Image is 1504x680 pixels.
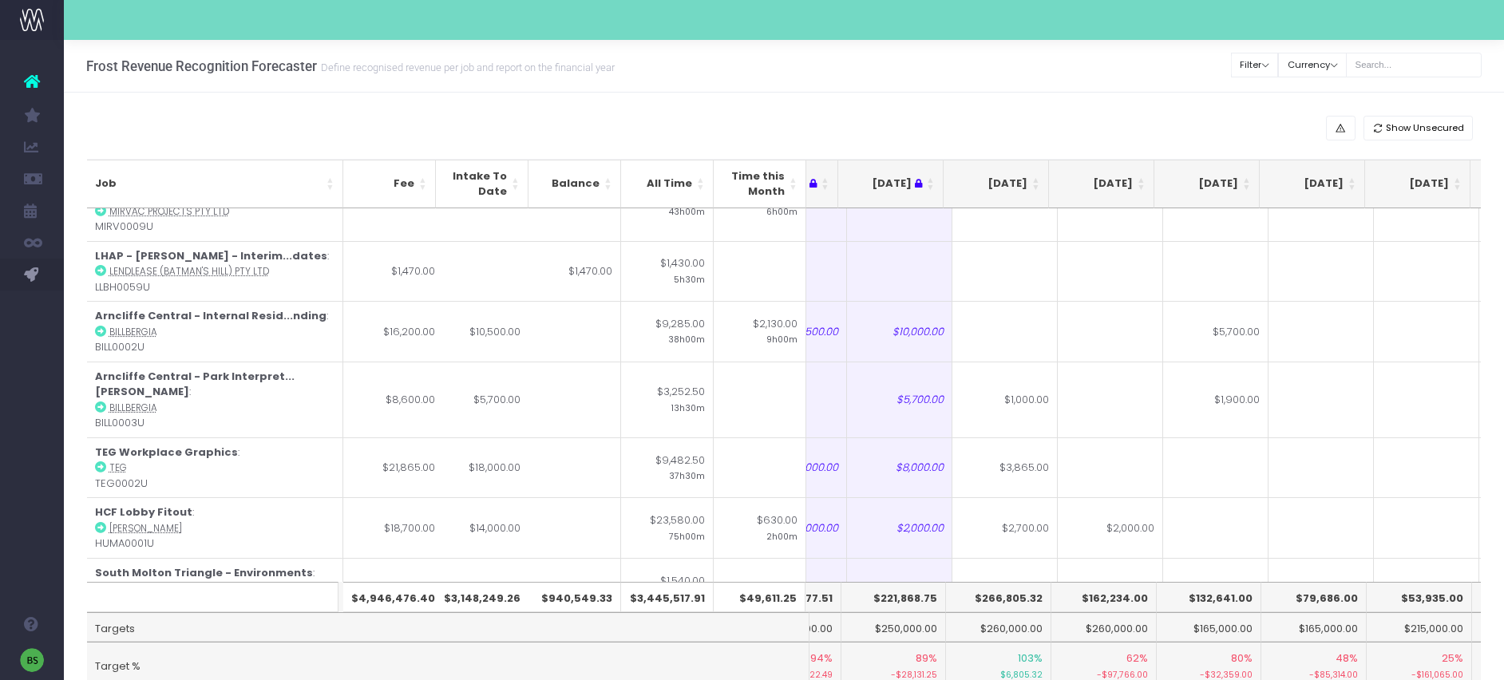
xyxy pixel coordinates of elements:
[1051,612,1157,642] td: $260,000.00
[87,612,810,642] td: Targets
[87,241,343,302] td: : LLBH0059U
[20,648,44,672] img: images/default_profile_image.png
[621,497,714,558] td: $23,580.00
[95,248,327,263] strong: LHAP - [PERSON_NAME] - Interim...dates
[95,504,192,520] strong: HCF Lobby Fitout
[1363,116,1474,140] button: Show Unsecured
[847,497,952,558] td: $2,000.00
[1336,650,1358,666] span: 48%
[621,582,714,612] th: $3,445,517.91
[669,468,705,482] small: 37h30m
[946,612,1051,642] td: $260,000.00
[528,160,621,208] th: Balance: activate to sort column ascending
[841,612,947,642] td: $250,000.00
[1261,582,1367,612] th: $79,686.00
[343,160,436,208] th: Fee: activate to sort column ascending
[1367,612,1472,642] td: $215,000.00
[714,301,806,362] td: $2,130.00
[669,204,705,218] small: 43h00m
[621,160,714,208] th: All Time: activate to sort column ascending
[838,160,944,208] th: Sep 25 : activate to sort column ascending
[1154,160,1260,208] th: Dec 25: activate to sort column ascending
[87,437,343,498] td: : TEG0002U
[674,271,705,286] small: 5h30m
[86,58,615,74] h3: Frost Revenue Recognition Forecaster
[436,301,529,362] td: $10,500.00
[436,558,529,619] td: $15,284.80
[714,582,806,612] th: $49,611.25
[1386,121,1464,135] span: Show Unsecured
[1163,362,1269,437] td: $1,900.00
[1058,497,1163,558] td: $2,000.00
[621,301,714,362] td: $9,285.00
[766,528,798,543] small: 2h00m
[952,437,1058,498] td: $3,865.00
[1346,53,1482,77] input: Search...
[436,582,529,612] th: $3,148,249.26
[95,308,327,323] strong: Arncliffe Central - Internal Resid...nding
[669,528,705,543] small: 75h00m
[436,362,529,437] td: $5,700.00
[1261,612,1367,642] td: $165,000.00
[343,241,444,302] td: $1,470.00
[621,558,714,619] td: $1,540.00
[528,582,621,612] th: $940,549.33
[436,437,529,498] td: $18,000.00
[109,265,269,278] abbr: Lendlease (Batman's Hill) Pty Ltd
[436,497,529,558] td: $14,000.00
[1157,582,1262,612] th: $132,641.00
[847,301,952,362] td: $10,000.00
[1231,53,1279,77] button: Filter
[668,331,705,346] small: 38h00m
[1231,650,1253,666] span: 80%
[343,582,444,612] th: $4,946,476.40
[109,401,157,414] abbr: Billbergia
[847,558,952,619] td: $5,284.80
[714,497,806,558] td: $630.00
[436,160,528,208] th: Intake To Date: activate to sort column ascending
[343,362,444,437] td: $8,600.00
[847,362,952,437] td: $5,700.00
[95,369,295,400] strong: Arncliffe Central - Park Interpret...[PERSON_NAME]
[766,331,798,346] small: 9h00m
[621,241,714,302] td: $1,430.00
[343,497,444,558] td: $18,700.00
[952,497,1058,558] td: $2,700.00
[1442,650,1463,666] span: 25%
[317,58,615,74] small: Define recognised revenue per job and report on the financial year
[1126,650,1148,666] span: 62%
[766,204,798,218] small: 6h00m
[847,437,952,498] td: $8,000.00
[87,160,343,208] th: Job: activate to sort column ascending
[87,558,343,619] td: : GTLL0004U
[343,558,444,619] td: $45,284.80
[916,650,937,666] span: 89%
[95,445,238,460] strong: TEG Workplace Graphics
[714,160,806,208] th: Time this Month: activate to sort column ascending
[1367,582,1472,612] th: $53,935.00
[109,205,229,218] abbr: Mirvac Projects Pty Ltd
[1365,160,1470,208] th: Feb 26: activate to sort column ascending
[528,558,621,619] td: $30,000.00
[343,301,444,362] td: $16,200.00
[109,326,157,338] abbr: Billbergia
[952,362,1058,437] td: $1,000.00
[1018,650,1043,666] span: 103%
[1260,160,1365,208] th: Jan 26: activate to sort column ascending
[841,582,947,612] th: $221,868.75
[87,497,343,558] td: : HUMA0001U
[810,650,833,666] span: 94%
[1278,53,1347,77] button: Currency
[621,437,714,498] td: $9,482.50
[528,241,621,302] td: $1,470.00
[87,301,343,362] td: : BILL0002U
[1051,582,1157,612] th: $162,234.00
[946,582,1051,612] th: $266,805.32
[621,362,714,437] td: $3,252.50
[1163,301,1269,362] td: $5,700.00
[671,400,705,414] small: 13h30m
[87,362,343,437] td: : BILL0003U
[1157,612,1262,642] td: $165,000.00
[1049,160,1154,208] th: Nov 25: activate to sort column ascending
[944,160,1049,208] th: Oct 25: activate to sort column ascending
